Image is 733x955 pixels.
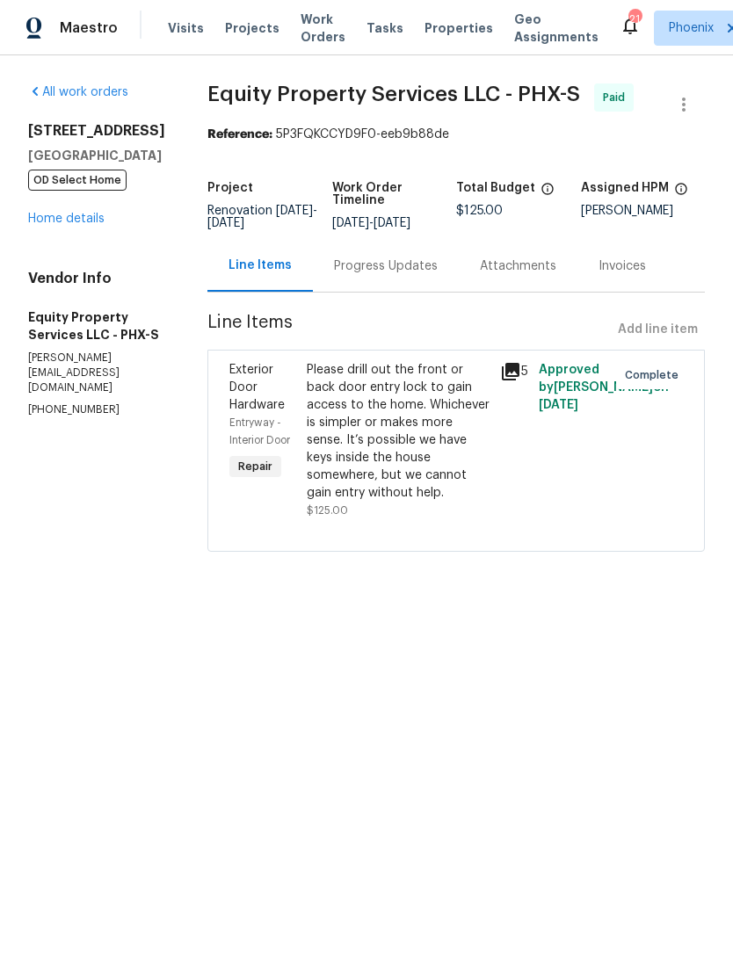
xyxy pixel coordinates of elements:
span: Entryway - Interior Door [229,417,290,445]
span: The hpm assigned to this work order. [674,182,688,205]
span: $125.00 [456,205,503,217]
span: Work Orders [301,11,345,46]
div: [PERSON_NAME] [581,205,706,217]
div: 5P3FQKCCYD9F0-eeb9b88de [207,126,705,143]
h5: Assigned HPM [581,182,669,194]
a: All work orders [28,86,128,98]
b: Reference: [207,128,272,141]
span: Tasks [366,22,403,34]
span: Renovation [207,205,317,229]
span: Maestro [60,19,118,37]
div: 5 [500,361,528,382]
span: Projects [225,19,279,37]
span: [DATE] [374,217,410,229]
div: 21 [628,11,641,28]
span: OD Select Home [28,170,127,191]
h5: Project [207,182,253,194]
span: [DATE] [207,217,244,229]
span: Approved by [PERSON_NAME] on [539,364,669,411]
span: Properties [425,19,493,37]
span: Geo Assignments [514,11,599,46]
div: Attachments [480,257,556,275]
span: $125.00 [307,505,348,516]
span: The total cost of line items that have been proposed by Opendoor. This sum includes line items th... [541,182,555,205]
div: Line Items [229,257,292,274]
span: Paid [603,89,632,106]
span: - [207,205,317,229]
span: [DATE] [276,205,313,217]
span: Line Items [207,314,611,346]
p: [PERSON_NAME][EMAIL_ADDRESS][DOMAIN_NAME] [28,351,165,395]
span: Phoenix [669,19,714,37]
div: Invoices [599,257,646,275]
h4: Vendor Info [28,270,165,287]
div: Please drill out the front or back door entry lock to gain access to the home. Whichever is simpl... [307,361,490,502]
div: Progress Updates [334,257,438,275]
span: [DATE] [332,217,369,229]
a: Home details [28,213,105,225]
h5: Work Order Timeline [332,182,457,206]
span: Visits [168,19,204,37]
span: Complete [625,366,686,384]
span: - [332,217,410,229]
p: [PHONE_NUMBER] [28,402,165,417]
span: Equity Property Services LLC - PHX-S [207,83,580,105]
h5: Equity Property Services LLC - PHX-S [28,308,165,344]
span: Exterior Door Hardware [229,364,285,411]
span: Repair [231,458,279,475]
span: [DATE] [539,399,578,411]
h5: [GEOGRAPHIC_DATA] [28,147,165,164]
h2: [STREET_ADDRESS] [28,122,165,140]
h5: Total Budget [456,182,535,194]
